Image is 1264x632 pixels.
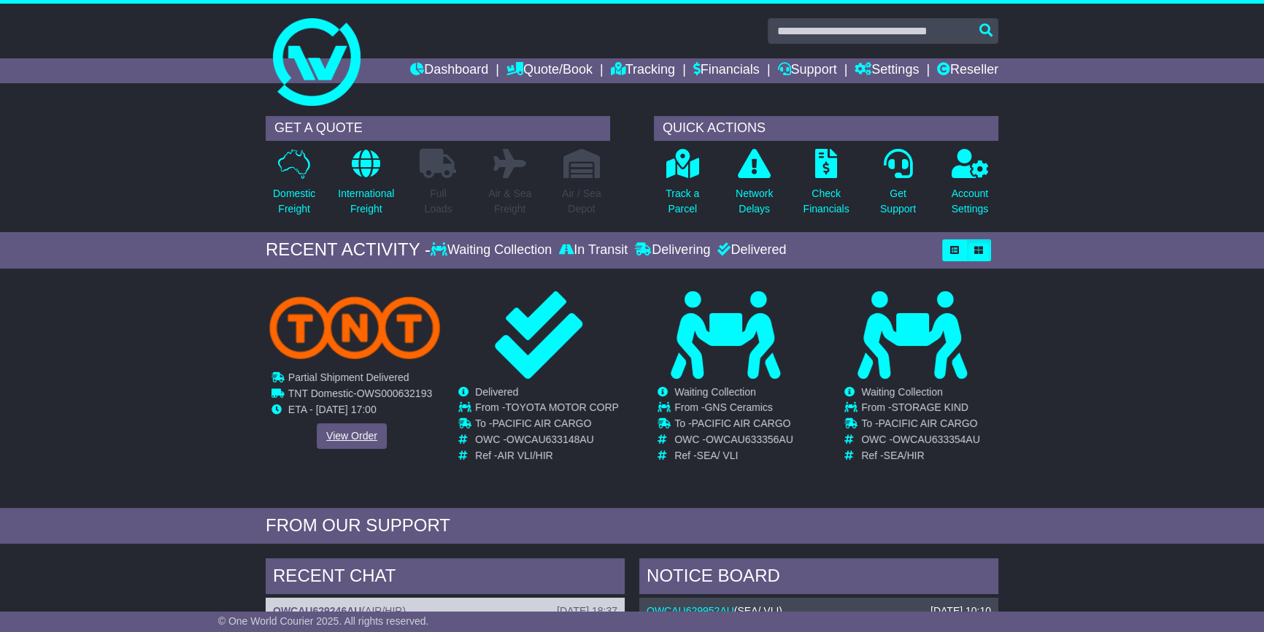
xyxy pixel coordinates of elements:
[880,186,916,217] p: Get Support
[269,296,440,359] img: TNT_Domestic.png
[861,417,980,433] td: To -
[611,58,675,83] a: Tracking
[488,186,531,217] p: Air & Sea Freight
[555,242,631,258] div: In Transit
[288,387,432,403] td: -
[674,433,793,450] td: OWC -
[666,186,699,217] p: Track a Parcel
[475,433,619,450] td: OWC -
[273,605,617,617] div: ( )
[288,387,353,398] span: TNT Domestic
[674,450,793,462] td: Ref -
[674,401,793,417] td: From -
[420,186,456,217] p: Full Loads
[266,515,998,536] div: FROM OUR SUPPORT
[273,605,361,617] a: OWCAU629246AU
[861,433,980,450] td: OWC -
[693,58,760,83] a: Financials
[266,116,610,141] div: GET A QUOTE
[288,371,409,383] span: Partial Shipment Delivered
[639,558,998,598] div: NOTICE BOARD
[631,242,714,258] div: Delivering
[861,401,980,417] td: From -
[735,148,774,225] a: NetworkDelays
[338,186,394,217] p: International Freight
[855,58,919,83] a: Settings
[704,401,772,413] span: GNS Ceramics
[647,605,734,617] a: OWCAU629952AU
[288,403,377,415] span: ETA - [DATE] 17:00
[803,148,850,225] a: CheckFinancials
[879,417,978,429] span: PACIFIC AIR CARGO
[930,605,991,617] div: [DATE] 10:10
[272,148,316,225] a: DomesticFreight
[365,605,402,617] span: AIR/HIR
[692,417,791,429] span: PACIFIC AIR CARGO
[861,386,943,398] span: Waiting Collection
[951,148,990,225] a: AccountSettings
[506,433,594,445] span: OWCAU633148AU
[736,186,773,217] p: Network Delays
[647,605,991,617] div: ( )
[505,401,619,413] span: TOYOTA MOTOR CORP
[952,186,989,217] p: Account Settings
[506,58,593,83] a: Quote/Book
[706,433,793,445] span: OWCAU633356AU
[317,423,387,449] a: View Order
[562,186,601,217] p: Air / Sea Depot
[431,242,555,258] div: Waiting Collection
[697,450,739,461] span: SEA/ VLI
[893,433,980,445] span: OWCAU633354AU
[475,450,619,462] td: Ref -
[654,116,998,141] div: QUICK ACTIONS
[891,401,968,413] span: STORAGE KIND
[665,148,700,225] a: Track aParcel
[492,417,591,429] span: PACIFIC AIR CARGO
[266,239,431,261] div: RECENT ACTIVITY -
[738,605,779,617] span: SEA/ VLI
[475,401,619,417] td: From -
[273,186,315,217] p: Domestic Freight
[218,615,429,627] span: © One World Courier 2025. All rights reserved.
[337,148,395,225] a: InternationalFreight
[879,148,917,225] a: GetSupport
[861,450,980,462] td: Ref -
[475,417,619,433] td: To -
[777,58,836,83] a: Support
[884,450,925,461] span: SEA/HIR
[497,450,552,461] span: AIR VLI/HIR
[266,558,625,598] div: RECENT CHAT
[937,58,998,83] a: Reseller
[674,386,756,398] span: Waiting Collection
[714,242,786,258] div: Delivered
[357,387,433,398] span: OWS000632193
[557,605,617,617] div: [DATE] 18:37
[475,386,518,398] span: Delivered
[674,417,793,433] td: To -
[804,186,849,217] p: Check Financials
[410,58,488,83] a: Dashboard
